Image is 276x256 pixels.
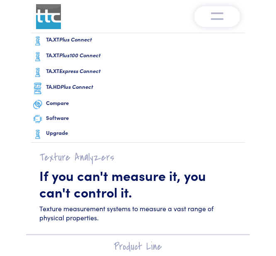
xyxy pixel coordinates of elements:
[39,167,237,200] h1: If you can't measure it, you can't control it.
[31,80,245,97] a: TA.HDPlus Connect
[39,151,237,164] h2: Texture Analyzers
[33,98,43,111] img: compare-graphic.png
[39,204,237,222] h6: Texture measurement systems to measure a vast range of physical properties.
[36,240,240,253] h2: Product Line
[31,112,245,127] a: Software
[31,49,245,65] a: TA.XTPlus100 Connect
[59,35,92,43] span: Plus Connect
[46,129,243,137] h6: Upgrade
[33,51,43,63] img: ta-xt-graphic.png
[36,4,61,29] img: ttc_logo_1x1_v1.0.png
[46,36,243,43] h6: TA.XT
[31,97,245,112] a: Compare
[46,99,243,107] h6: Compare
[46,114,243,122] h6: Software
[59,51,101,59] span: Plus100 Connect
[33,82,43,95] img: ta-hd-graphic.png
[59,67,101,75] span: Express Connect
[31,127,245,142] a: Upgrade
[211,10,223,20] img: menu-v1.0.png
[194,6,240,27] button: Toggle navigation
[33,35,43,47] img: ta-xt-graphic.png
[46,67,243,75] h6: TA.XT
[33,114,43,124] img: software-graphic.png
[31,65,245,80] a: TA.XTExpress Connect
[46,51,243,59] h6: TA.XT
[61,83,93,90] span: Plus Connect
[33,66,43,79] img: ta-xt-graphic.png
[33,128,43,141] img: ta-xt-graphic.png
[46,83,243,90] h6: TA.HD
[31,33,245,49] a: TA.XTPlus Connect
